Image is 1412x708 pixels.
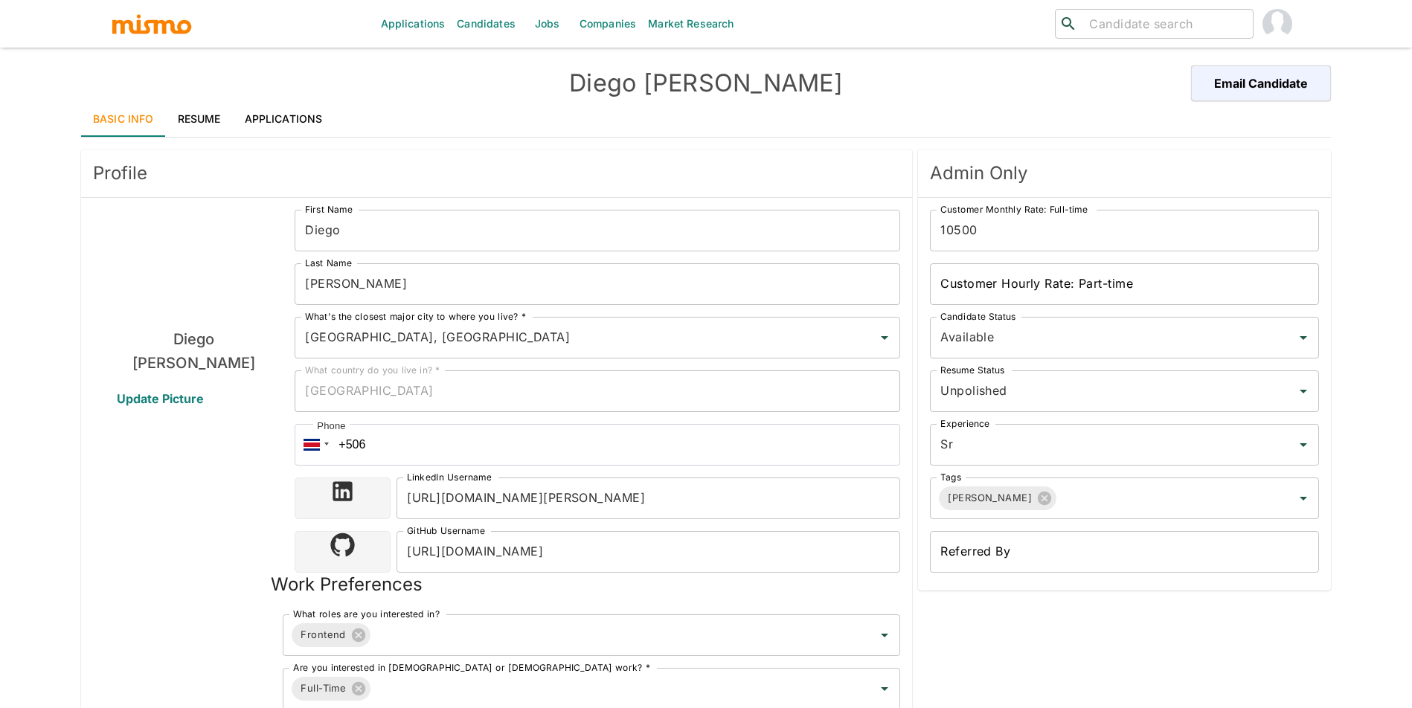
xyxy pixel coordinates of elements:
label: LinkedIn Username [407,471,492,483]
div: Frontend [292,623,370,647]
span: Update Picture [99,381,222,416]
input: Candidate search [1083,13,1247,34]
input: 1 (702) 123-4567 [295,424,900,466]
span: Frontend [292,626,355,643]
label: Resume Status [940,364,1005,376]
button: Open [1293,488,1314,509]
label: What roles are you interested in? [293,608,440,620]
div: [PERSON_NAME] [939,486,1056,510]
label: What's the closest major city to where you live? * [305,310,526,323]
span: Full-Time [292,680,355,697]
label: First Name [305,203,353,216]
span: [PERSON_NAME] [939,489,1041,506]
div: Costa Rica: + 506 [295,424,333,466]
button: Open [874,327,895,348]
button: Email Candidate [1191,65,1331,101]
img: Diego Melendez [138,210,250,321]
a: Applications [233,101,335,137]
a: Resume [166,101,233,137]
h6: Diego [PERSON_NAME] [93,327,295,375]
label: GitHub Username [407,524,485,537]
button: Open [1293,327,1314,348]
div: Phone [313,419,349,434]
label: Candidate Status [940,310,1015,323]
label: Customer Monthly Rate: Full-time [940,203,1088,216]
button: Open [874,678,895,699]
img: logo [111,13,193,35]
label: Last Name [305,257,352,269]
div: Full-Time [292,677,370,701]
label: Tags [940,471,961,483]
img: Maria Lujan Ciommo [1262,9,1292,39]
button: Open [1293,381,1314,402]
h5: Work Preferences [271,573,423,596]
span: Admin Only [930,161,1319,185]
label: What country do you live in? * [305,364,440,376]
h4: Diego [PERSON_NAME] [394,68,1018,98]
label: Experience [940,417,989,430]
a: Basic Info [81,101,166,137]
label: Are you interested in [DEMOGRAPHIC_DATA] or [DEMOGRAPHIC_DATA] work? * [293,661,650,674]
button: Open [1293,434,1314,455]
span: Profile [93,161,900,185]
button: Open [874,625,895,646]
